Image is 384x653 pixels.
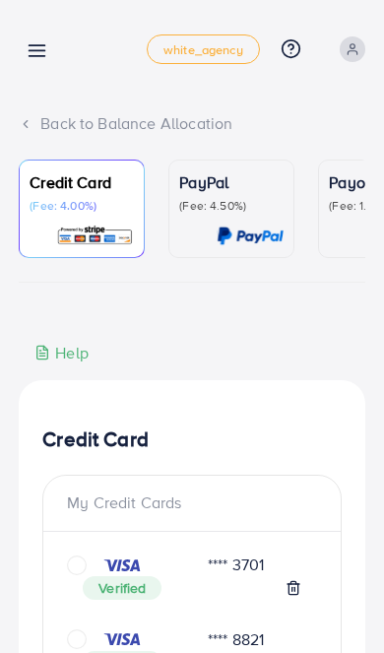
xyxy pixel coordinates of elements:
[147,34,260,64] a: white_agency
[102,631,142,647] img: credit
[217,225,284,247] img: card
[163,43,243,56] span: white_agency
[300,564,369,638] iframe: Chat
[67,629,87,649] svg: circle
[34,342,89,364] div: Help
[67,491,317,514] div: My Credit Cards
[179,198,284,214] p: (Fee: 4.50%)
[56,225,134,247] img: card
[19,112,365,135] div: Back to Balance Allocation
[30,198,134,214] p: (Fee: 4.00%)
[30,170,134,194] p: Credit Card
[42,427,342,452] h4: Credit Card
[102,557,142,573] img: credit
[179,170,284,194] p: PayPal
[83,576,161,600] span: Verified
[67,555,87,575] svg: circle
